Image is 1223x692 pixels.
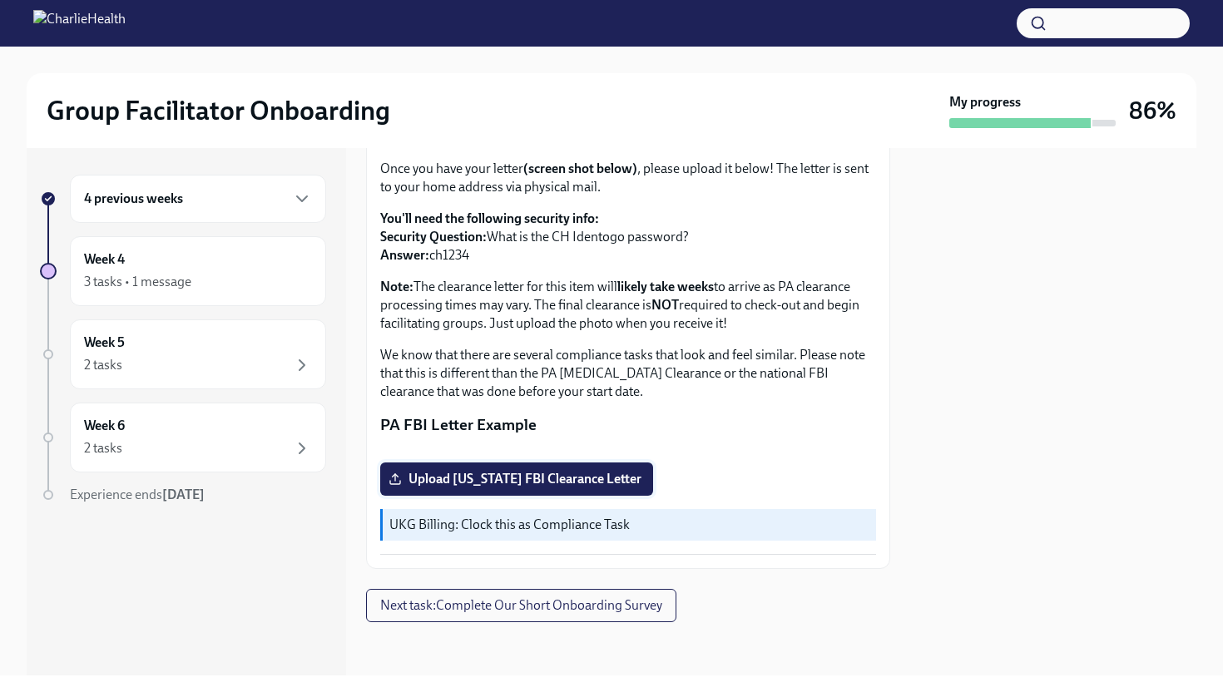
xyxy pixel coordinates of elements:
[380,279,413,294] strong: Note:
[84,417,125,435] h6: Week 6
[392,471,641,487] span: Upload [US_STATE] FBI Clearance Letter
[523,161,637,176] strong: (screen shot below)
[1129,96,1176,126] h3: 86%
[380,229,487,245] strong: Security Question:
[47,94,390,127] h2: Group Facilitator Onboarding
[651,297,679,313] strong: NOT
[380,247,429,263] strong: Answer:
[949,93,1021,111] strong: My progress
[380,346,876,401] p: We know that there are several compliance tasks that look and feel similar. Please note that this...
[162,487,205,502] strong: [DATE]
[40,319,326,389] a: Week 52 tasks
[380,414,876,436] p: PA FBI Letter Example
[617,279,714,294] strong: likely take weeks
[380,462,653,496] label: Upload [US_STATE] FBI Clearance Letter
[380,597,662,614] span: Next task : Complete Our Short Onboarding Survey
[84,250,125,269] h6: Week 4
[380,278,876,333] p: The clearance letter for this item will to arrive as PA clearance processing times may vary. The ...
[84,190,183,208] h6: 4 previous weeks
[84,439,122,457] div: 2 tasks
[40,236,326,306] a: Week 43 tasks • 1 message
[40,403,326,472] a: Week 62 tasks
[70,175,326,223] div: 4 previous weeks
[380,210,876,264] p: What is the CH Identogo password? ch1234
[380,210,599,226] strong: You'll need the following security info:
[84,356,122,374] div: 2 tasks
[389,516,869,534] p: UKG Billing: Clock this as Compliance Task
[33,10,126,37] img: CharlieHealth
[84,273,191,291] div: 3 tasks • 1 message
[380,160,876,196] p: Once you have your letter , please upload it below! The letter is sent to your home address via p...
[366,589,676,622] button: Next task:Complete Our Short Onboarding Survey
[84,334,125,352] h6: Week 5
[70,487,205,502] span: Experience ends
